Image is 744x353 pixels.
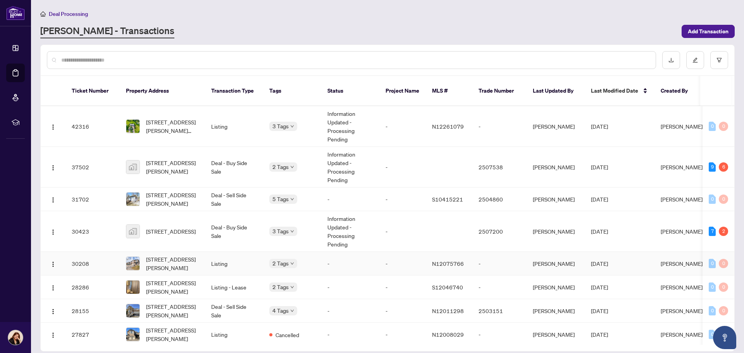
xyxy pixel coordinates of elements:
[50,332,56,338] img: Logo
[50,124,56,130] img: Logo
[321,147,379,188] td: Information Updated - Processing Pending
[472,299,527,323] td: 2503151
[527,323,585,346] td: [PERSON_NAME]
[47,257,59,270] button: Logo
[321,211,379,252] td: Information Updated - Processing Pending
[426,76,472,106] th: MLS #
[682,25,735,38] button: Add Transaction
[719,122,728,131] div: 0
[65,188,120,211] td: 31702
[432,331,464,338] span: N12008029
[205,276,263,299] td: Listing - Lease
[527,252,585,276] td: [PERSON_NAME]
[379,147,426,188] td: -
[591,228,608,235] span: [DATE]
[146,158,199,176] span: [STREET_ADDRESS][PERSON_NAME]
[379,188,426,211] td: -
[379,211,426,252] td: -
[661,260,703,267] span: [PERSON_NAME]
[591,260,608,267] span: [DATE]
[205,76,263,106] th: Transaction Type
[205,252,263,276] td: Listing
[146,227,196,236] span: [STREET_ADDRESS]
[205,211,263,252] td: Deal - Buy Side Sale
[146,279,199,296] span: [STREET_ADDRESS][PERSON_NAME]
[50,308,56,315] img: Logo
[65,76,120,106] th: Ticket Number
[126,281,139,294] img: thumbnail-img
[49,10,88,17] span: Deal Processing
[205,106,263,147] td: Listing
[126,193,139,206] img: thumbnail-img
[527,76,585,106] th: Last Updated By
[716,57,722,63] span: filter
[432,196,463,203] span: S10415221
[290,309,294,313] span: down
[591,196,608,203] span: [DATE]
[272,306,289,315] span: 4 Tags
[47,305,59,317] button: Logo
[290,285,294,289] span: down
[379,276,426,299] td: -
[709,195,716,204] div: 0
[591,164,608,170] span: [DATE]
[527,106,585,147] td: [PERSON_NAME]
[661,307,703,314] span: [PERSON_NAME]
[661,284,703,291] span: [PERSON_NAME]
[126,328,139,341] img: thumbnail-img
[126,257,139,270] img: thumbnail-img
[472,211,527,252] td: 2507200
[591,123,608,130] span: [DATE]
[709,282,716,292] div: 0
[50,229,56,235] img: Logo
[321,252,379,276] td: -
[146,326,199,343] span: [STREET_ADDRESS][PERSON_NAME]
[321,188,379,211] td: -
[272,162,289,171] span: 2 Tags
[146,302,199,319] span: [STREET_ADDRESS][PERSON_NAME]
[472,276,527,299] td: -
[719,306,728,315] div: 0
[713,326,736,349] button: Open asap
[668,57,674,63] span: download
[120,76,205,106] th: Property Address
[205,299,263,323] td: Deal - Sell Side Sale
[205,147,263,188] td: Deal - Buy Side Sale
[65,323,120,346] td: 27827
[710,51,728,69] button: filter
[688,25,728,38] span: Add Transaction
[432,307,464,314] span: N12011298
[126,304,139,317] img: thumbnail-img
[290,229,294,233] span: down
[661,228,703,235] span: [PERSON_NAME]
[527,276,585,299] td: [PERSON_NAME]
[719,162,728,172] div: 6
[591,307,608,314] span: [DATE]
[709,330,716,339] div: 0
[8,330,23,345] img: Profile Icon
[432,284,463,291] span: S12046740
[146,118,199,135] span: [STREET_ADDRESS][PERSON_NAME][PERSON_NAME]
[65,252,120,276] td: 30208
[379,323,426,346] td: -
[272,259,289,268] span: 2 Tags
[47,161,59,173] button: Logo
[591,331,608,338] span: [DATE]
[47,328,59,341] button: Logo
[709,162,716,172] div: 9
[661,123,703,130] span: [PERSON_NAME]
[591,284,608,291] span: [DATE]
[272,227,289,236] span: 3 Tags
[146,191,199,208] span: [STREET_ADDRESS][PERSON_NAME]
[205,323,263,346] td: Listing
[146,255,199,272] span: [STREET_ADDRESS][PERSON_NAME]
[379,252,426,276] td: -
[65,276,120,299] td: 28286
[47,225,59,238] button: Logo
[472,252,527,276] td: -
[321,76,379,106] th: Status
[290,124,294,128] span: down
[50,165,56,171] img: Logo
[591,86,638,95] span: Last Modified Date
[719,227,728,236] div: 2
